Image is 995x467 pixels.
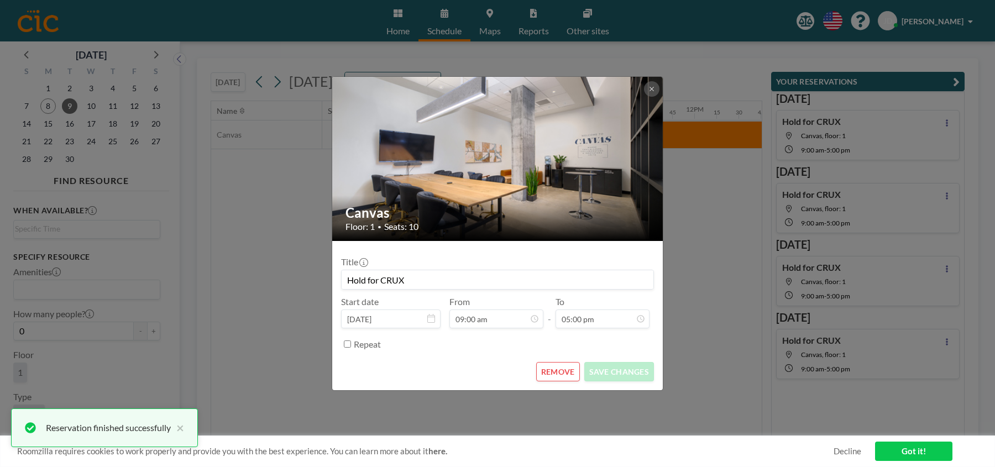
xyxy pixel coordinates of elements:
label: Repeat [354,339,381,350]
label: To [556,296,564,307]
span: Roomzilla requires cookies to work properly and provide you with the best experience. You can lea... [17,446,834,456]
a: Decline [834,446,861,456]
span: Floor: 1 [345,221,375,232]
div: Reservation finished successfully [46,421,171,434]
h2: Canvas [345,204,651,221]
label: Title [341,256,367,267]
input: (No title) [342,270,653,289]
span: Seats: 10 [384,221,418,232]
label: Start date [341,296,379,307]
span: • [378,223,381,231]
img: 537.jpg [332,49,664,270]
span: - [548,300,551,324]
button: close [171,421,184,434]
button: SAVE CHANGES [584,362,654,381]
a: Got it! [875,442,952,461]
button: REMOVE [536,362,580,381]
label: From [449,296,470,307]
a: here. [428,446,447,456]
